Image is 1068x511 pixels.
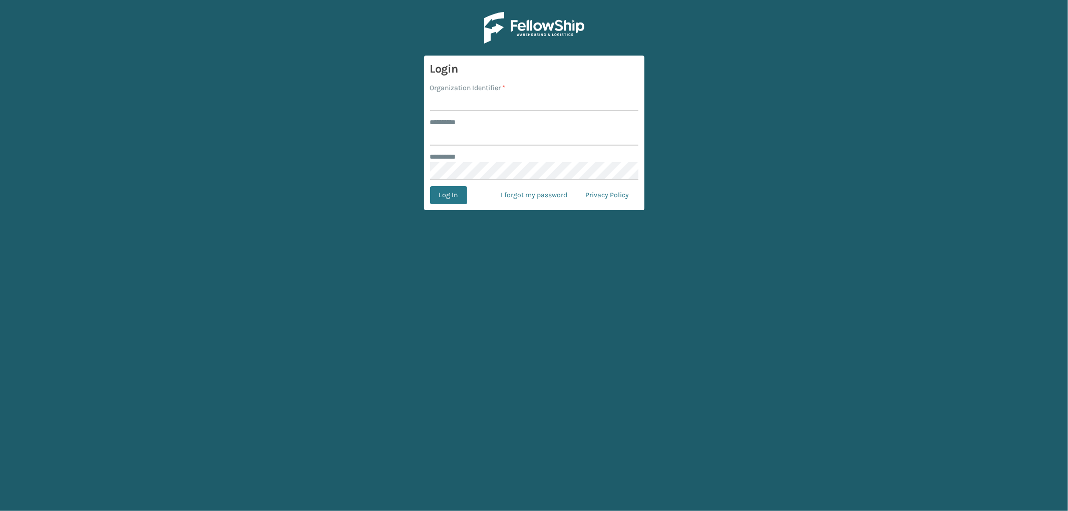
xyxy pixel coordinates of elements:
[430,62,638,77] h3: Login
[484,12,584,44] img: Logo
[430,83,506,93] label: Organization Identifier
[430,186,467,204] button: Log In
[577,186,638,204] a: Privacy Policy
[492,186,577,204] a: I forgot my password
